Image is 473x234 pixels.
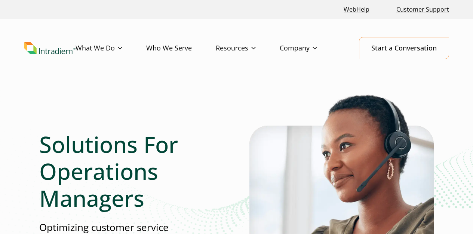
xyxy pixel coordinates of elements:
a: Link opens in a new window [341,1,372,18]
h1: Solutions For Operations Managers [39,131,203,212]
a: Resources [216,37,280,59]
a: Company [280,37,341,59]
a: Customer Support [393,1,452,18]
a: What We Do [76,37,146,59]
a: Who We Serve [146,37,216,59]
a: Link to homepage of Intradiem [24,42,76,55]
img: Intradiem [24,42,76,55]
a: Start a Conversation [359,37,449,59]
